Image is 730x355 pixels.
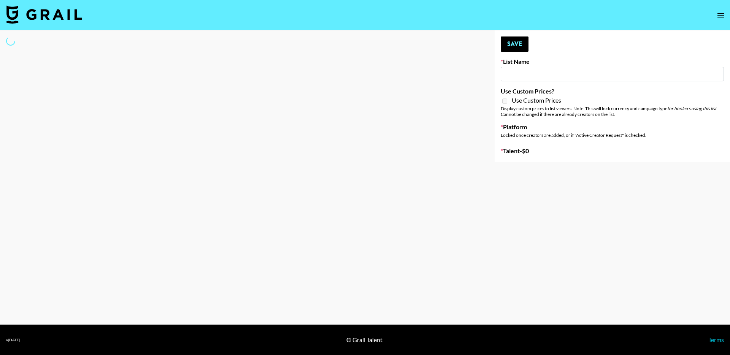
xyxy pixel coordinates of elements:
[501,123,724,131] label: Platform
[6,5,82,24] img: Grail Talent
[346,336,382,344] div: © Grail Talent
[501,58,724,65] label: List Name
[501,87,724,95] label: Use Custom Prices?
[501,106,724,117] div: Display custom prices to list viewers. Note: This will lock currency and campaign type . Cannot b...
[501,36,528,52] button: Save
[6,338,20,342] div: v [DATE]
[667,106,716,111] em: for bookers using this list
[708,336,724,343] a: Terms
[713,8,728,23] button: open drawer
[512,97,561,104] span: Use Custom Prices
[501,147,724,155] label: Talent - $ 0
[501,132,724,138] div: Locked once creators are added, or if "Active Creator Request" is checked.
